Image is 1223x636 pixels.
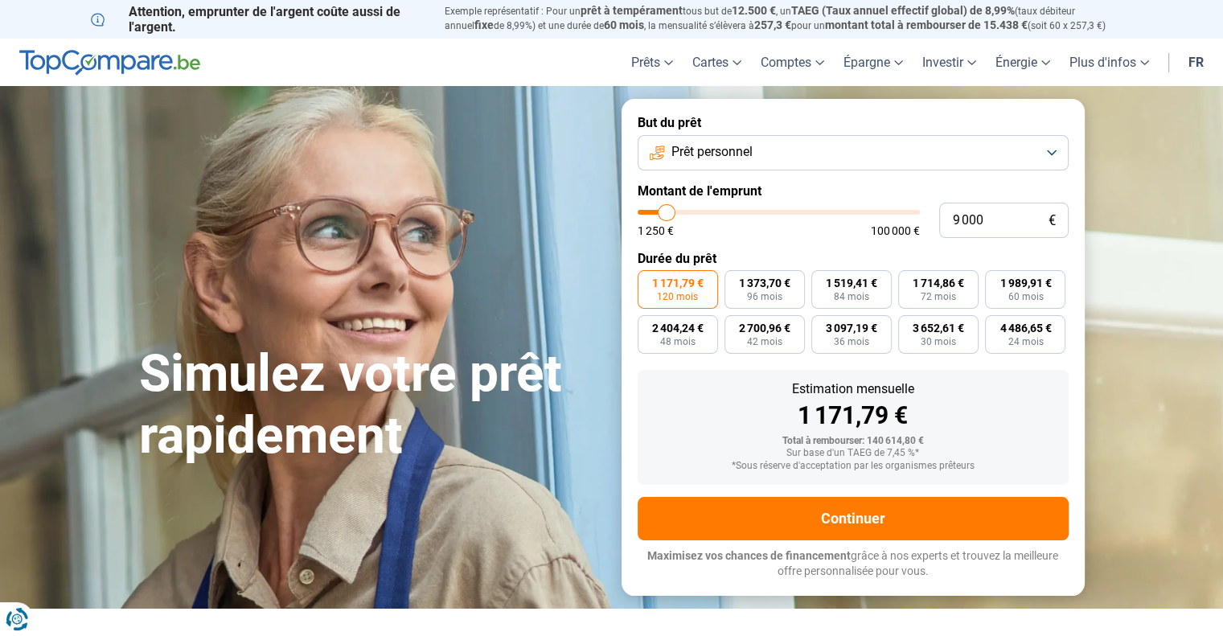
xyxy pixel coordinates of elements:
a: Prêts [622,39,683,86]
span: 1 171,79 € [652,277,704,289]
span: TAEG (Taux annuel effectif global) de 8,99% [791,4,1015,17]
span: 60 mois [1008,292,1043,302]
span: fixe [474,18,494,31]
span: Prêt personnel [671,143,753,161]
label: Montant de l'emprunt [638,183,1069,199]
span: 36 mois [834,337,869,347]
span: 2 404,24 € [652,322,704,334]
span: 24 mois [1008,337,1043,347]
span: 120 mois [657,292,698,302]
span: 48 mois [660,337,696,347]
p: Exemple représentatif : Pour un tous but de , un (taux débiteur annuel de 8,99%) et une durée de ... [445,4,1133,33]
a: Énergie [986,39,1060,86]
h1: Simulez votre prêt rapidement [139,343,602,467]
p: Attention, emprunter de l'argent coûte aussi de l'argent. [91,4,425,35]
div: *Sous réserve d'acceptation par les organismes prêteurs [650,461,1056,472]
span: 257,3 € [754,18,791,31]
span: prêt à tempérament [581,4,683,17]
span: 1 989,91 € [999,277,1051,289]
div: 1 171,79 € [650,404,1056,428]
span: Maximisez vos chances de financement [647,549,851,562]
span: 3 097,19 € [826,322,877,334]
button: Prêt personnel [638,135,1069,170]
a: Investir [913,39,986,86]
a: Plus d'infos [1060,39,1159,86]
span: € [1049,214,1056,228]
label: Durée du prêt [638,251,1069,266]
span: 1 519,41 € [826,277,877,289]
span: 72 mois [921,292,956,302]
span: 3 652,61 € [913,322,964,334]
div: Sur base d'un TAEG de 7,45 %* [650,448,1056,459]
span: 1 714,86 € [913,277,964,289]
span: 100 000 € [871,225,920,236]
a: Cartes [683,39,751,86]
div: Estimation mensuelle [650,383,1056,396]
div: Total à rembourser: 140 614,80 € [650,436,1056,447]
p: grâce à nos experts et trouvez la meilleure offre personnalisée pour vous. [638,548,1069,580]
span: 42 mois [747,337,782,347]
span: 60 mois [604,18,644,31]
span: 2 700,96 € [739,322,790,334]
a: Comptes [751,39,834,86]
span: 12.500 € [732,4,776,17]
img: TopCompare [19,50,200,76]
a: fr [1179,39,1213,86]
span: 30 mois [921,337,956,347]
span: 84 mois [834,292,869,302]
span: montant total à rembourser de 15.438 € [825,18,1028,31]
a: Épargne [834,39,913,86]
button: Continuer [638,497,1069,540]
span: 96 mois [747,292,782,302]
span: 1 250 € [638,225,674,236]
label: But du prêt [638,115,1069,130]
span: 1 373,70 € [739,277,790,289]
span: 4 486,65 € [999,322,1051,334]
